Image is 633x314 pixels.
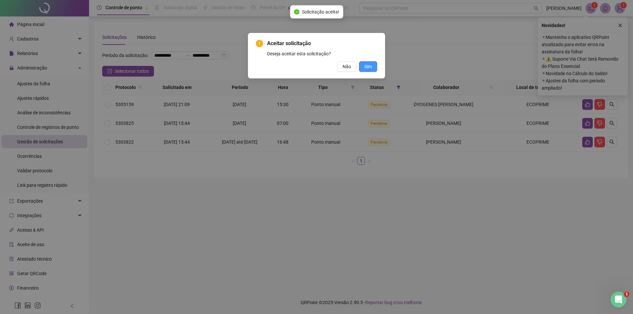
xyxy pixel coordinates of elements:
[294,9,299,14] span: check-circle
[302,8,339,15] span: Solicitação aceita!
[267,50,377,57] div: Deseja aceitar esta solicitação?
[256,40,263,47] span: exclamation-circle
[624,292,629,297] span: 1
[364,63,372,70] span: Sim
[359,61,377,72] button: Sim
[611,292,626,307] iframe: Intercom live chat
[337,61,356,72] button: Não
[343,63,351,70] span: Não
[267,40,377,47] span: Aceitar solicitação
